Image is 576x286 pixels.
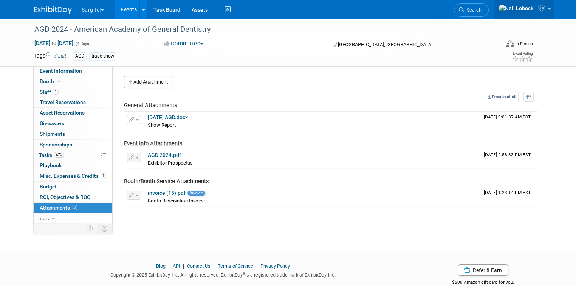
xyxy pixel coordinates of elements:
img: ExhibitDay [34,6,72,14]
span: Event Information [40,68,82,74]
a: Event Information [34,66,112,76]
a: Contact Us [187,263,211,269]
div: In-Person [515,41,533,47]
a: Giveaways [34,118,112,129]
span: Upload Timestamp [484,152,531,157]
a: Attachments3 [34,203,112,213]
a: Playbook [34,160,112,171]
span: Misc. Expenses & Credits [40,173,106,179]
span: Show Report [148,122,176,128]
span: | [181,263,186,269]
span: Attachments [40,205,77,211]
span: Budget [40,183,57,190]
td: Tags [34,52,66,61]
td: Personalize Event Tab Strip [84,224,97,233]
div: Copyright © 2025 ExhibitDay, Inc. All rights reserved. ExhibitDay is a registered trademark of Ex... [34,270,412,278]
span: Booth Reservation Invoice [148,198,205,204]
span: Invoice [187,191,205,196]
a: Terms of Service [218,263,253,269]
td: Upload Timestamp [481,187,537,206]
span: Staff [40,89,59,95]
button: Committed [161,40,206,48]
a: Staff1 [34,87,112,97]
a: Budget [34,182,112,192]
a: Asset Reservations [34,108,112,118]
span: Upload Timestamp [484,190,531,195]
a: Travel Reservations [34,97,112,107]
span: Search [464,7,482,13]
a: API [173,263,180,269]
a: ROI, Objectives & ROO [34,192,112,202]
i: Booth reservation complete [57,79,61,83]
div: trade show [89,52,116,60]
div: Event Format [459,39,533,51]
img: Neil Lobocki [499,4,535,12]
a: invoice (15).pdf [148,190,186,196]
a: Download All [486,92,519,102]
div: AGD 2024 - American Academy of General Dentistry [32,23,491,36]
a: Blog [156,263,166,269]
span: 1 [101,173,106,179]
a: Tasks67% [34,150,112,160]
td: Upload Timestamp [481,149,537,168]
span: Travel Reservations [40,99,86,105]
a: Misc. Expenses & Credits1 [34,171,112,181]
div: Event Rating [512,52,533,56]
span: [DATE] [DATE] [34,40,74,47]
a: Booth [34,76,112,87]
span: [GEOGRAPHIC_DATA], [GEOGRAPHIC_DATA] [338,42,432,47]
span: Booth [40,78,63,84]
a: more [34,213,112,224]
span: to [50,40,57,46]
a: Edit [54,53,66,59]
button: Add Attachment [124,76,172,88]
a: Search [454,3,489,17]
span: 1 [53,89,59,95]
img: Format-Inperson.png [506,40,514,47]
span: 3 [72,205,77,210]
span: Exhibitor Prospectus [148,160,193,166]
span: Event Info Attachments [124,140,183,147]
span: General Attachments [124,102,177,109]
td: Upload Timestamp [481,112,537,131]
span: ROI, Objectives & ROO [40,194,90,200]
span: | [254,263,259,269]
span: Playbook [40,162,62,168]
span: | [212,263,217,269]
a: Sponsorships [34,140,112,150]
span: Upload Timestamp [484,114,531,120]
div: AGD [73,52,87,60]
span: Booth/Booth Service Attachments [124,178,209,185]
span: Tasks [39,152,64,158]
td: Toggle Event Tabs [97,224,112,233]
span: Sponsorships [40,141,72,148]
span: more [38,215,50,221]
span: Shipments [40,131,65,137]
span: 67% [54,152,64,158]
a: Refer & Earn [458,264,508,276]
sup: ® [243,271,245,275]
a: AGD 2024.pdf [148,152,181,158]
span: (4 days) [75,41,91,46]
span: | [167,263,172,269]
span: Giveaways [40,120,64,126]
a: [DATE] AGD.docx [148,114,188,120]
a: Privacy Policy [260,263,290,269]
a: Shipments [34,129,112,139]
span: Asset Reservations [40,110,85,116]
